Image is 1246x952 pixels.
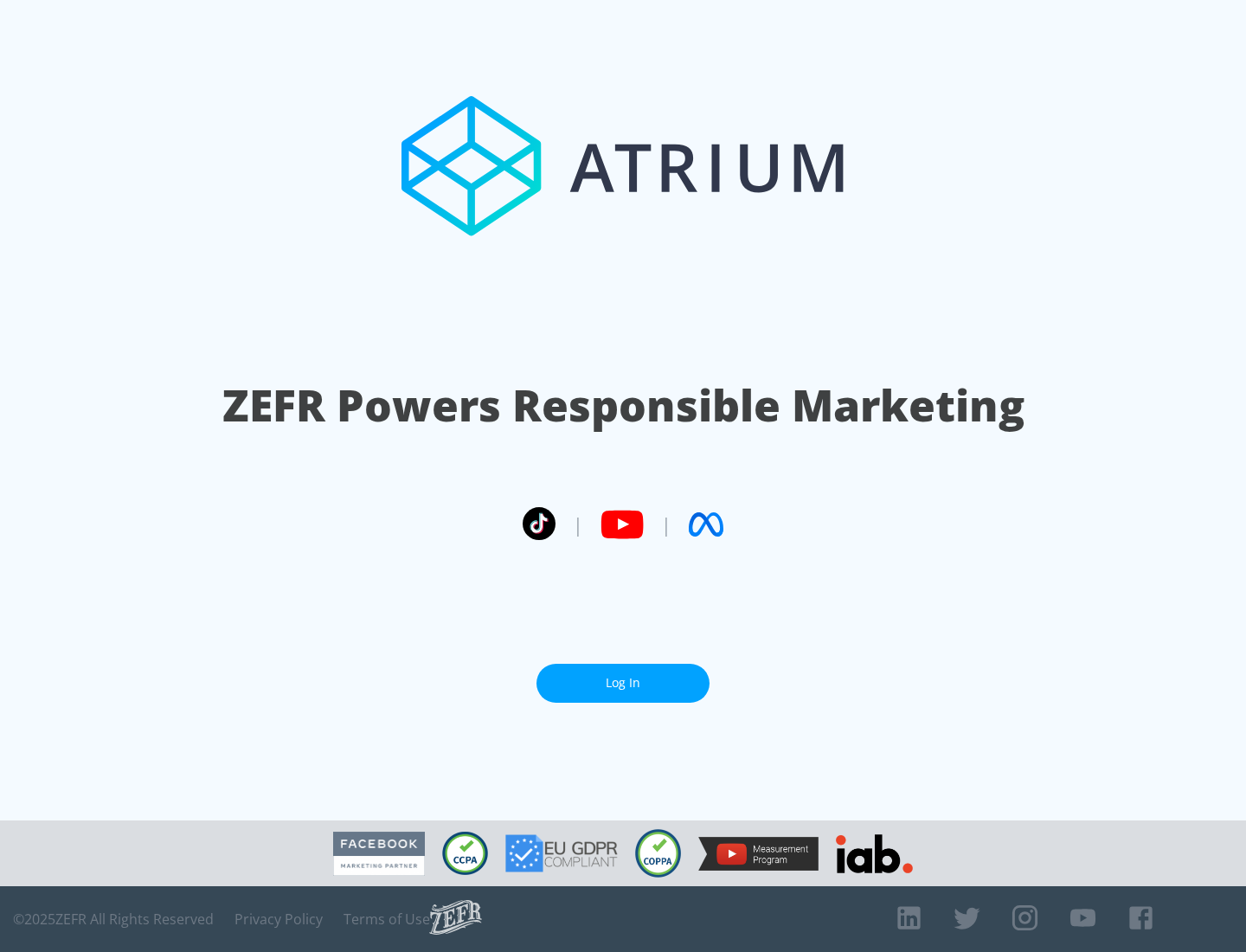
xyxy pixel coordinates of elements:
img: YouTube Measurement Program [698,837,819,871]
img: CCPA Compliant [442,832,488,875]
a: Terms of Use [344,910,430,928]
img: COPPA Compliant [635,829,681,878]
span: | [661,511,671,537]
span: © 2025 ZEFR All Rights Reserved [13,910,214,928]
a: Privacy Policy [234,910,323,928]
a: Log In [536,664,710,703]
h1: ZEFR Powers Responsible Marketing [222,376,1024,435]
img: Facebook Marketing Partner [333,832,425,876]
img: GDPR Compliant [505,834,618,872]
span: | [573,511,583,537]
img: IAB [836,834,913,873]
